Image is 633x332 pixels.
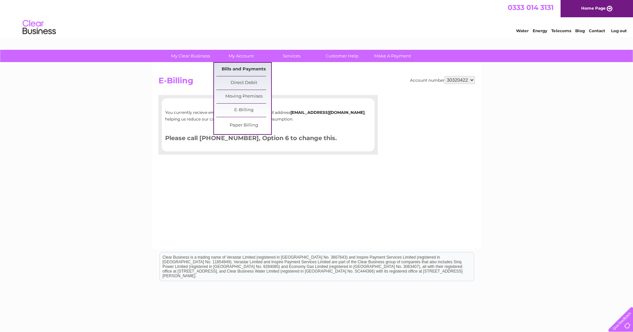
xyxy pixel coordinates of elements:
div: Clear Business is a trading name of Verastar Limited (registered in [GEOGRAPHIC_DATA] No. 3667643... [160,4,474,32]
a: Services [264,50,319,62]
a: Contact [589,28,605,33]
img: logo.png [22,17,56,38]
a: My Clear Business [163,50,218,62]
a: Direct Debit [216,76,271,90]
a: Make A Payment [365,50,420,62]
a: Energy [533,28,547,33]
div: Account number [410,76,475,84]
a: E-Billing [216,104,271,117]
a: Moving Premises [216,90,271,103]
a: Water [516,28,529,33]
a: My Account [214,50,268,62]
a: Paper Billing [216,119,271,132]
a: Bills and Payments [216,63,271,76]
b: [EMAIL_ADDRESS][DOMAIN_NAME] [290,110,365,115]
a: Telecoms [551,28,571,33]
a: Log out [611,28,627,33]
h3: Please call [PHONE_NUMBER], Option 6 to change this. [165,133,371,145]
p: You currently recieve emails electronically to the email address , helping us reduce our carbon f... [165,109,371,122]
h2: E-Billing [158,76,475,89]
a: Customer Help [315,50,369,62]
a: Blog [575,28,585,33]
a: 0333 014 3131 [508,3,554,12]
